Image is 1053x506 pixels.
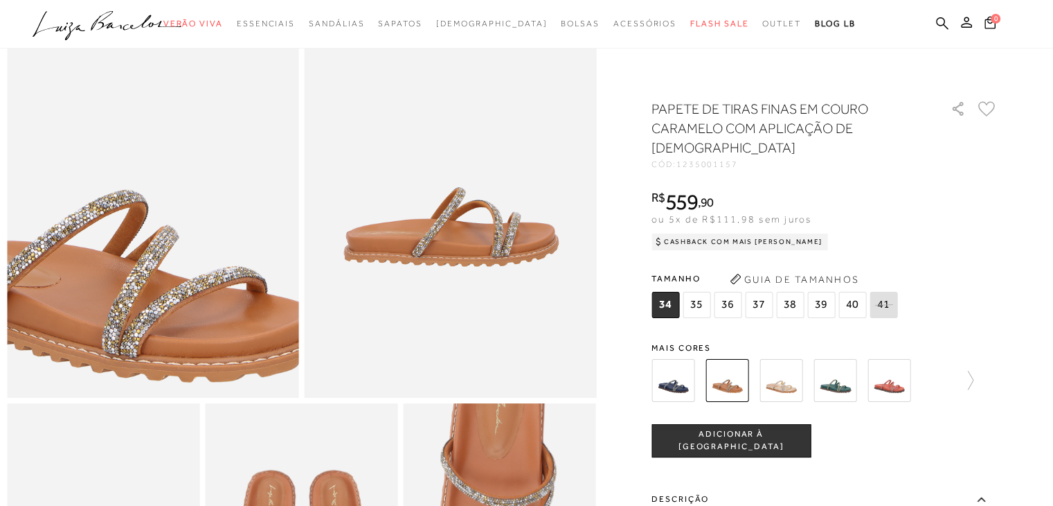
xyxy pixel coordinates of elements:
img: PAPETE DE TIRAS FINAS EM COURO AZUL NAVAL COM APLICAÇÃO DE CRISTAIS [651,359,694,402]
span: Outlet [762,19,801,28]
span: Bolsas [561,19,600,28]
span: Mais cores [651,344,998,352]
a: categoryNavScreenReaderText [163,11,223,37]
span: 41 [870,292,897,318]
div: CÓD: [651,160,928,168]
span: 37 [745,292,773,318]
span: 559 [665,189,698,214]
span: BLOG LB [815,19,855,28]
a: categoryNavScreenReaderText [309,11,364,37]
img: PAPETE DE TIRAS FINAS EM COURO CARAMELO COM APLICAÇÃO DE CRISTAIS [705,359,748,402]
span: 0 [991,14,1000,24]
span: 36 [714,292,741,318]
span: 39 [807,292,835,318]
span: 1235001157 [676,159,738,169]
a: categoryNavScreenReaderText [690,11,748,37]
span: Sapatos [378,19,422,28]
span: ADICIONAR À [GEOGRAPHIC_DATA] [652,428,810,453]
span: Flash Sale [690,19,748,28]
button: 0 [980,15,1000,34]
span: Sandálias [309,19,364,28]
span: 40 [838,292,866,318]
span: Tamanho [651,268,901,289]
span: 38 [776,292,804,318]
h1: PAPETE DE TIRAS FINAS EM COURO CARAMELO COM APLICAÇÃO DE [DEMOGRAPHIC_DATA] [651,99,911,157]
span: Verão Viva [163,19,223,28]
a: noSubCategoriesText [436,11,548,37]
a: BLOG LB [815,11,855,37]
span: [DEMOGRAPHIC_DATA] [436,19,548,28]
a: categoryNavScreenReaderText [561,11,600,37]
a: categoryNavScreenReaderText [237,11,295,37]
span: 35 [683,292,710,318]
img: PAPETE DE TIRAS FINAS EM COURO VERMELHO CAIENA COM APLICAÇÃO DE CRISTAIS [867,359,910,402]
a: categoryNavScreenReaderText [613,11,676,37]
button: Guia de Tamanhos [725,268,863,290]
i: R$ [651,191,665,204]
span: Essenciais [237,19,295,28]
a: categoryNavScreenReaderText [378,11,422,37]
span: ou 5x de R$111,98 sem juros [651,213,811,225]
img: PAPETE DE TIRAS FINAS EM COURO DOURADO COM APLICAÇÃO DE CRISTAIS [759,359,802,402]
span: 90 [701,195,714,209]
a: categoryNavScreenReaderText [762,11,801,37]
button: ADICIONAR À [GEOGRAPHIC_DATA] [651,424,811,457]
img: PAPETE DE TIRAS FINAS EM COURO VERDE ESMERALDA COM APLICAÇÃO DE CRISTAIS [813,359,856,402]
span: 34 [651,292,679,318]
i: , [698,196,714,209]
span: Acessórios [613,19,676,28]
div: Cashback com Mais [PERSON_NAME] [651,234,828,250]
